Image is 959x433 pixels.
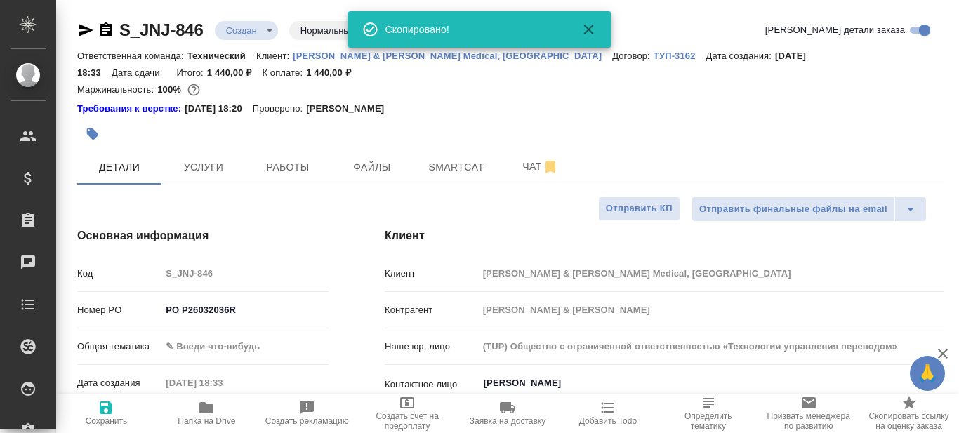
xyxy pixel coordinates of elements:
[478,300,944,320] input: Пустое поле
[157,394,257,433] button: Папка на Drive
[178,416,235,426] span: Папка на Drive
[293,51,612,61] p: [PERSON_NAME] & [PERSON_NAME] Medical, [GEOGRAPHIC_DATA]
[915,359,939,388] span: 🙏
[77,51,187,61] p: Ответственная команда:
[507,158,574,175] span: Чат
[572,21,606,38] button: Закрыть
[612,51,654,61] p: Договор:
[366,411,449,431] span: Создать счет на предоплату
[187,51,256,61] p: Технический
[77,340,161,354] p: Общая тематика
[222,25,261,36] button: Создан
[112,67,166,78] p: Дата сдачи:
[385,267,478,281] p: Клиент
[77,376,161,390] p: Дата создания
[161,335,329,359] div: ✎ Введи что-нибудь
[77,303,161,317] p: Номер PO
[542,159,559,175] svg: Отписаться
[767,411,850,431] span: Призвать менеджера по развитию
[86,159,153,176] span: Детали
[385,340,478,354] p: Наше юр. лицо
[265,416,349,426] span: Создать рекламацию
[910,356,945,391] button: 🙏
[385,303,478,317] p: Контрагент
[306,67,362,78] p: 1 440,00 ₽
[289,21,376,40] div: Создан
[654,49,706,61] a: ТУП-3162
[119,20,204,39] a: S_JNJ-846
[254,159,322,176] span: Работы
[166,340,312,354] div: ✎ Введи что-нибудь
[758,394,859,433] button: Призвать менеджера по развитию
[385,227,944,244] h4: Клиент
[256,51,293,61] p: Клиент:
[692,196,895,222] button: Отправить финальные файлы на email
[77,102,185,116] div: Нажми, чтобы открыть папку с инструкцией
[161,300,329,320] input: ✎ Введи что-нибудь
[385,378,478,392] p: Контактное лицо
[170,159,237,176] span: Услуги
[77,227,329,244] h4: Основная информация
[185,81,203,99] button: 0.00 RUB;
[606,201,673,217] span: Отправить КП
[765,23,905,37] span: [PERSON_NAME] детали заказа
[161,263,329,284] input: Пустое поле
[293,49,612,61] a: [PERSON_NAME] & [PERSON_NAME] Medical, [GEOGRAPHIC_DATA]
[86,416,128,426] span: Сохранить
[478,263,944,284] input: Пустое поле
[692,196,927,222] div: split button
[699,201,887,218] span: Отправить финальные файлы на email
[98,22,114,39] button: Скопировать ссылку
[262,67,306,78] p: К оплате:
[215,21,278,40] div: Создан
[658,394,758,433] button: Определить тематику
[859,394,959,433] button: Скопировать ссылку на оценку заказа
[666,411,750,431] span: Определить тематику
[176,67,206,78] p: Итого:
[423,159,490,176] span: Smartcat
[470,416,545,426] span: Заявка на доставку
[77,119,108,149] button: Добавить тэг
[338,159,406,176] span: Файлы
[654,51,706,61] p: ТУП-3162
[161,373,284,393] input: Пустое поле
[77,102,185,116] a: Требования к верстке:
[458,394,558,433] button: Заявка на доставку
[706,51,775,61] p: Дата создания:
[77,84,157,95] p: Маржинальность:
[478,336,944,357] input: Пустое поле
[185,102,253,116] p: [DATE] 18:20
[306,102,395,116] p: [PERSON_NAME]
[867,411,951,431] span: Скопировать ссылку на оценку заказа
[598,196,680,221] button: Отправить КП
[257,394,357,433] button: Создать рекламацию
[207,67,263,78] p: 1 440,00 ₽
[579,416,637,426] span: Добавить Todo
[296,25,359,36] button: Нормальный
[77,22,94,39] button: Скопировать ссылку для ЯМессенджера
[157,84,185,95] p: 100%
[557,394,658,433] button: Добавить Todo
[385,22,561,36] div: Скопировано!
[77,267,161,281] p: Код
[56,394,157,433] button: Сохранить
[253,102,307,116] p: Проверено:
[357,394,458,433] button: Создать счет на предоплату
